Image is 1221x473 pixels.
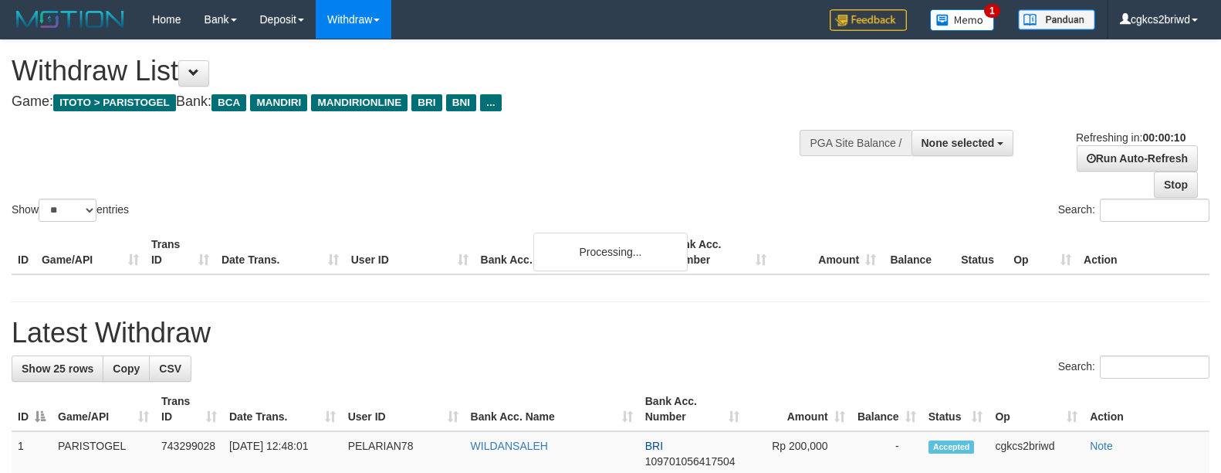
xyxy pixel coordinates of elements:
th: Op [1007,230,1077,274]
span: CSV [159,362,181,375]
th: Amount [773,230,882,274]
img: Button%20Memo.svg [930,9,995,31]
th: Trans ID [145,230,215,274]
span: Refreshing in: [1076,131,1185,144]
h1: Latest Withdraw [12,318,1209,349]
th: Balance: activate to sort column ascending [851,387,922,431]
th: Bank Acc. Name [475,230,664,274]
a: Copy [103,356,150,382]
input: Search: [1100,356,1209,379]
th: Date Trans.: activate to sort column ascending [223,387,342,431]
span: Accepted [928,441,975,454]
th: User ID: activate to sort column ascending [342,387,465,431]
label: Search: [1058,199,1209,222]
span: Copy [113,362,140,375]
select: Showentries [39,199,96,222]
a: Stop [1154,172,1198,198]
button: None selected [912,130,1014,156]
span: BRI [645,440,663,452]
span: None selected [922,137,995,149]
th: Action [1077,230,1209,274]
a: WILDANSALEH [471,440,548,452]
span: BRI [411,94,441,111]
span: BCA [211,94,246,111]
input: Search: [1100,199,1209,222]
a: Note [1090,440,1113,452]
img: Feedback.jpg [830,9,907,31]
div: PGA Site Balance / [800,130,911,156]
div: Processing... [533,233,688,271]
th: Date Trans. [215,230,345,274]
th: Status: activate to sort column ascending [922,387,989,431]
span: BNI [446,94,476,111]
th: Trans ID: activate to sort column ascending [155,387,223,431]
span: Show 25 rows [22,362,93,375]
span: MANDIRIONLINE [311,94,408,111]
th: Status [955,230,1007,274]
th: Op: activate to sort column ascending [989,387,1084,431]
a: Run Auto-Refresh [1077,145,1198,172]
th: Game/API [36,230,145,274]
img: MOTION_logo.png [12,8,129,31]
a: Show 25 rows [12,356,103,382]
h4: Game: Bank: [12,94,799,110]
strong: 00:00:10 [1142,131,1185,144]
span: ... [480,94,501,111]
span: ITOTO > PARISTOGEL [53,94,176,111]
th: Balance [882,230,955,274]
th: Bank Acc. Name: activate to sort column ascending [465,387,639,431]
span: MANDIRI [250,94,307,111]
th: User ID [345,230,475,274]
th: Bank Acc. Number: activate to sort column ascending [639,387,746,431]
th: ID [12,230,36,274]
th: Amount: activate to sort column ascending [746,387,851,431]
label: Show entries [12,199,129,222]
th: Bank Acc. Number [663,230,773,274]
label: Search: [1058,356,1209,379]
span: 1 [984,4,1000,18]
th: ID: activate to sort column descending [12,387,52,431]
span: Copy 109701056417504 to clipboard [645,455,736,468]
a: CSV [149,356,191,382]
th: Game/API: activate to sort column ascending [52,387,155,431]
th: Action [1084,387,1209,431]
img: panduan.png [1018,9,1095,30]
h1: Withdraw List [12,56,799,87]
